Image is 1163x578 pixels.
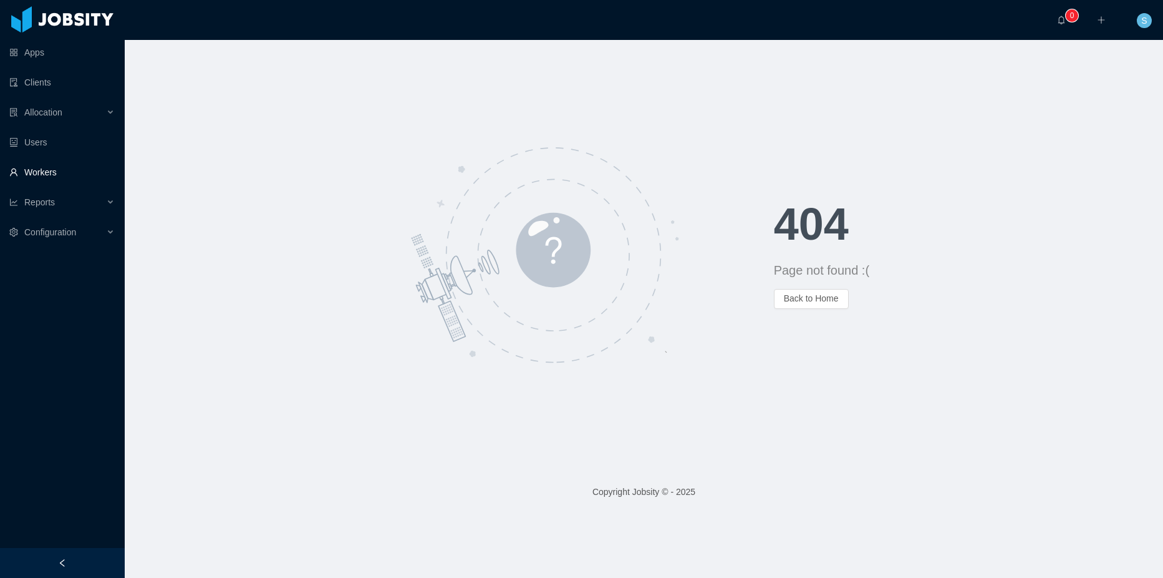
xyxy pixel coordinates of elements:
button: Back to Home [774,289,849,309]
a: icon: appstoreApps [9,40,115,65]
a: icon: userWorkers [9,160,115,185]
a: icon: auditClients [9,70,115,95]
span: Reports [24,197,55,207]
h1: 404 [774,202,1163,247]
span: S [1141,13,1147,28]
div: Page not found :( [774,262,1163,279]
i: icon: plus [1097,16,1106,24]
i: icon: bell [1057,16,1066,24]
a: Back to Home [774,293,849,303]
span: Allocation [24,107,62,117]
a: icon: robotUsers [9,130,115,155]
footer: Copyright Jobsity © - 2025 [125,471,1163,514]
i: icon: solution [9,108,18,117]
i: icon: setting [9,228,18,237]
span: Configuration [24,227,76,237]
sup: 0 [1066,9,1078,22]
i: icon: line-chart [9,198,18,207]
